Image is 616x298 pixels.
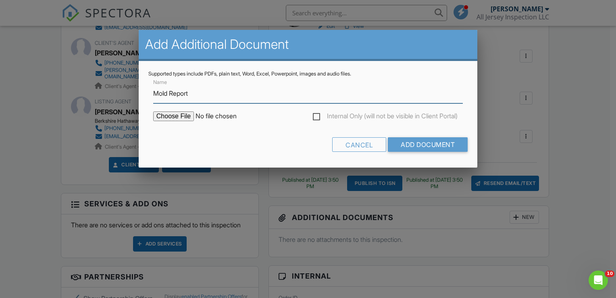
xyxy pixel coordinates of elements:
div: Supported types include PDFs, plain text, Word, Excel, Powerpoint, images and audio files. [148,71,468,77]
input: Add Document [388,137,468,152]
h2: Add Additional Document [145,36,471,52]
label: Internal Only (will not be visible in Client Portal) [313,112,458,122]
div: Cancel [332,137,386,152]
label: Name [153,79,167,86]
span: 10 [605,271,614,277]
iframe: Intercom live chat [589,271,608,290]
